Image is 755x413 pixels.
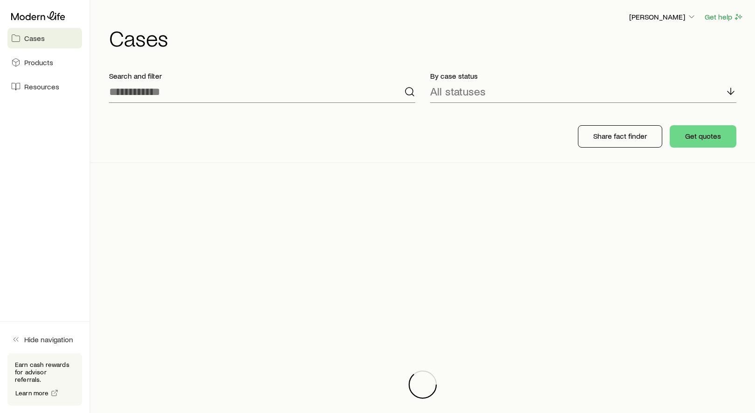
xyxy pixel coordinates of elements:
[578,125,662,148] button: Share fact finder
[430,85,486,98] p: All statuses
[629,12,697,23] button: [PERSON_NAME]
[24,335,73,344] span: Hide navigation
[24,58,53,67] span: Products
[7,76,82,97] a: Resources
[704,12,744,22] button: Get help
[7,353,82,406] div: Earn cash rewards for advisor referrals.Learn more
[7,329,82,350] button: Hide navigation
[109,27,744,49] h1: Cases
[430,71,736,81] p: By case status
[109,71,415,81] p: Search and filter
[15,390,49,396] span: Learn more
[629,12,696,21] p: [PERSON_NAME]
[670,125,736,148] button: Get quotes
[24,82,59,91] span: Resources
[24,34,45,43] span: Cases
[593,131,647,141] p: Share fact finder
[7,28,82,48] a: Cases
[15,361,75,383] p: Earn cash rewards for advisor referrals.
[7,52,82,73] a: Products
